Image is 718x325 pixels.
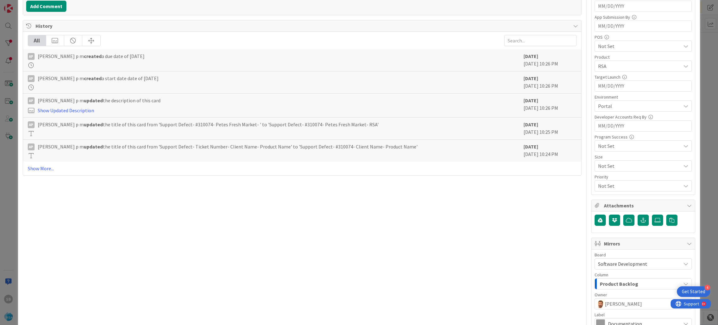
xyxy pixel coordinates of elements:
div: Ap [28,97,35,104]
div: [DATE] 10:25 PM [524,121,577,136]
b: created [84,75,102,81]
div: Priority [595,175,692,179]
span: Not Set [598,162,678,170]
span: Attachments [604,202,684,209]
span: [PERSON_NAME] p m the description of this card [38,97,160,104]
span: Portal [598,102,681,110]
span: History [36,22,570,30]
div: Get Started [682,289,705,295]
b: updated [84,143,103,150]
div: [DATE] 10:26 PM [524,75,577,90]
b: [DATE] [524,53,538,59]
span: Software Development [598,261,647,267]
img: AS [596,299,605,308]
div: Size [595,155,692,159]
b: [DATE] [524,75,538,81]
span: [PERSON_NAME] p m the title of this card from 'Support Defect- #310074- Petes Fresh Market- ' to ... [38,121,379,128]
b: [DATE] [524,121,538,128]
a: Show Updated Description [38,107,94,114]
span: RSA [598,62,681,70]
span: Label [595,313,605,317]
div: Environment [595,95,692,99]
span: Owner [595,293,607,297]
input: Search... [504,35,577,46]
span: Mirrors [604,240,684,247]
div: [DATE] 10:24 PM [524,143,577,158]
span: Product Backlog [600,280,638,288]
span: Column [595,273,608,277]
div: Product [595,55,692,59]
div: All [28,35,46,46]
input: MM/DD/YYYY [598,81,688,91]
b: updated [84,97,103,104]
div: Ap [28,143,35,150]
span: [PERSON_NAME] p m a due date of [DATE] [38,52,145,60]
span: [PERSON_NAME] [605,300,642,308]
div: Target Launch [595,75,692,79]
span: Not Set [598,42,681,50]
span: Board [595,253,606,257]
span: [PERSON_NAME] p m the title of this card from 'Support Defect- Ticket Number- Client Name- Produc... [38,143,418,150]
div: Program Success [595,135,692,139]
div: Ap [28,53,35,60]
span: Support [13,1,28,8]
div: Ap [28,75,35,82]
span: [PERSON_NAME] p m a start date date of [DATE] [38,75,159,82]
button: Product Backlog [595,278,692,289]
input: MM/DD/YYYY [598,121,688,131]
div: 9+ [31,2,35,7]
span: Not Set [598,142,681,150]
div: 4 [705,285,710,290]
b: created [84,53,102,59]
input: MM/DD/YYYY [598,21,688,32]
b: [DATE] [524,97,538,104]
div: [DATE] 10:26 PM [524,97,577,114]
div: App Submission By [595,15,692,19]
div: [DATE] 10:26 PM [524,52,577,68]
b: [DATE] [524,143,538,150]
span: Not Set [598,182,678,190]
div: POS [595,35,692,39]
a: Show More... [28,165,577,172]
div: Open Get Started checklist, remaining modules: 4 [677,286,710,297]
div: Developer Accounts Req By [595,115,692,119]
button: Add Comment [26,1,66,12]
div: Ap [28,121,35,128]
b: updated [84,121,103,128]
input: MM/DD/YYYY [598,1,688,12]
